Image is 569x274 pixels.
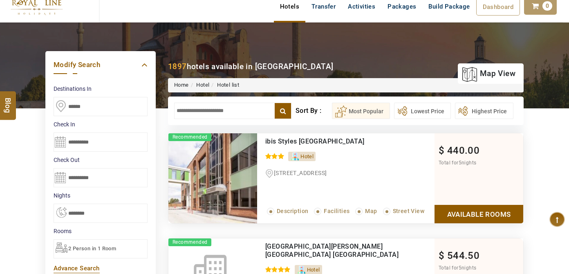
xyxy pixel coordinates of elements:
[54,156,148,164] label: Check Out
[439,265,476,271] span: Total for nights
[54,85,148,93] label: Destinations In
[394,103,451,119] button: Lowest Price
[393,208,424,214] span: Street View
[3,98,13,105] span: Blog
[462,65,515,83] a: map view
[168,61,333,72] div: hotels available in [GEOGRAPHIC_DATA]
[274,170,327,176] span: [STREET_ADDRESS]
[435,205,523,223] a: Show Rooms
[265,137,401,146] div: ibis Styles London Heathrow Airport
[439,145,444,156] span: $
[196,82,209,88] a: Hotel
[447,145,479,156] span: 440.00
[439,250,444,261] span: $
[459,160,461,166] span: 5
[54,265,100,272] a: Advance Search
[54,227,148,235] label: Rooms
[265,243,399,258] a: [GEOGRAPHIC_DATA][PERSON_NAME] [GEOGRAPHIC_DATA] [GEOGRAPHIC_DATA]
[168,133,211,141] span: Recommended
[459,265,461,271] span: 5
[324,208,349,214] span: Facilities
[277,208,308,214] span: Description
[168,62,187,71] b: 1897
[483,3,514,11] span: Dashboard
[54,59,148,70] a: Modify Search
[265,137,365,145] a: ibis Styles [GEOGRAPHIC_DATA]
[439,160,476,166] span: Total for nights
[332,103,390,119] button: Most Popular
[542,1,552,11] span: 0
[209,81,239,89] li: Hotel list
[168,133,257,223] img: 294c78fd693a9caea4fd443cc8952946e8964e33.jpeg
[300,153,314,159] span: Hotel
[307,267,320,273] span: Hotel
[168,238,211,246] span: Recommended
[174,82,189,88] a: Home
[455,103,513,119] button: Highest Price
[296,103,332,119] div: Sort By :
[365,208,377,214] span: Map
[265,243,401,259] div: Copthorne Tara Hotel London Kensington
[447,250,479,261] span: 544.50
[54,191,148,200] label: nights
[68,245,116,252] span: 2 Person in 1 Room
[54,120,148,128] label: Check In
